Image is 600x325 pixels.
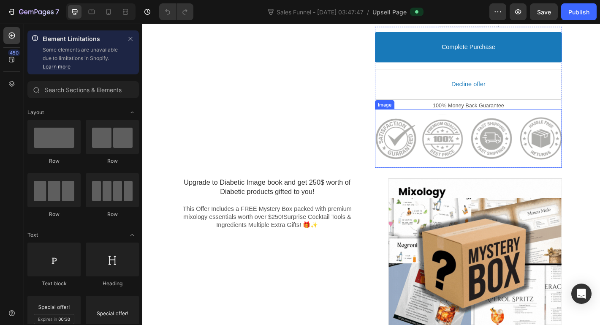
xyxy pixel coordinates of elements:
[27,109,44,116] span: Layout
[43,63,71,70] a: Learn more
[27,231,38,239] span: Text
[42,171,234,191] p: Upgrade to Diabetic Image book and get 250$ worth of Diabetic products gifted to you!
[342,63,380,72] bdo: Decline offer
[259,87,277,93] div: Image
[561,3,597,20] button: Publish
[571,284,592,304] div: Open Intercom Messenger
[142,24,600,325] iframe: Design area
[125,106,139,119] span: Toggle open
[258,51,464,84] button: Decline offer
[45,201,232,217] span: This Offer Includes a FREE Mystery Box packed with premium mixology essentials worth over $250!Su...
[8,49,20,56] div: 450
[86,280,139,287] div: Heading
[86,210,139,218] div: Row
[82,219,195,226] span: Ingredients Multiple Extra Gifts! 🎁✨
[27,210,81,218] div: Row
[367,8,369,16] span: /
[331,22,391,30] p: Complete Purchase
[568,8,589,16] div: Publish
[27,157,81,165] div: Row
[3,3,63,20] button: 7
[537,8,551,16] span: Save
[275,8,365,16] span: Sales Funnel - [DATE] 03:47:47
[27,81,139,98] input: Search Sections & Elements
[322,87,401,94] span: 100% Money Back Guarantee
[159,3,193,20] div: Undo/Redo
[55,7,59,17] p: 7
[125,228,139,242] span: Toggle open
[258,9,464,43] button: Complete Purchase
[27,280,81,287] div: Text block
[372,8,407,16] span: Upsell Page
[86,157,139,165] div: Row
[43,46,122,71] p: Some elements are unavailable due to limitations in Shopify.
[43,34,122,44] p: Element Limitations
[530,3,558,20] button: Save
